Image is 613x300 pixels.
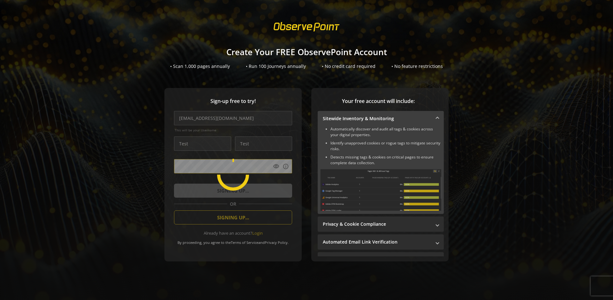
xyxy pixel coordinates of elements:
li: Identify unapproved cookies or rogue tags to mitigate security risks. [330,140,441,152]
a: Privacy Policy [265,240,288,245]
img: Sitewide Inventory & Monitoring [320,169,441,211]
div: Sitewide Inventory & Monitoring [318,126,444,214]
mat-panel-title: Sitewide Inventory & Monitoring [323,115,431,122]
mat-expansion-panel-header: Automated Email Link Verification [318,234,444,250]
li: Detects missing tags & cookies on critical pages to ensure complete data collection. [330,154,441,166]
a: Terms of Service [231,240,258,245]
span: Your free account will include: [318,98,439,105]
div: By proceeding, you agree to the and . [174,236,292,245]
div: • No feature restrictions [391,63,443,70]
span: Sign-up free to try! [174,98,292,105]
mat-panel-title: Automated Email Link Verification [323,239,431,245]
div: • Scan 1,000 pages annually [170,63,230,70]
mat-expansion-panel-header: Performance Monitoring with Web Vitals [318,252,444,267]
li: Automatically discover and audit all tags & cookies across your digital properties. [330,126,441,138]
mat-expansion-panel-header: Privacy & Cookie Compliance [318,216,444,232]
mat-panel-title: Privacy & Cookie Compliance [323,221,431,227]
div: • No credit card required [322,63,375,70]
mat-expansion-panel-header: Sitewide Inventory & Monitoring [318,111,444,126]
div: • Run 100 Journeys annually [246,63,306,70]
